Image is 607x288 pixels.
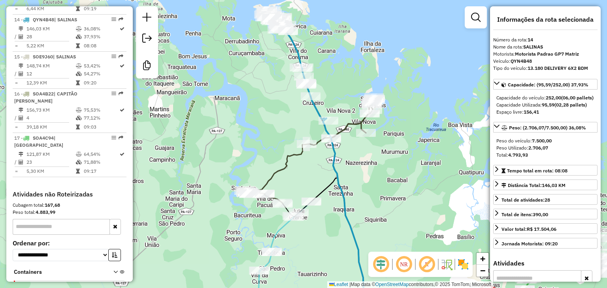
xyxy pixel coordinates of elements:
[493,79,598,90] a: Capacidade: (95,59/252,00) 37,93%
[493,165,598,176] a: Tempo total em rota: 08:08
[493,16,598,23] h4: Informações da rota selecionada
[83,167,119,175] td: 09:17
[26,123,75,131] td: 39,18 KM
[76,43,80,48] i: Tempo total em rota
[14,5,18,13] td: =
[394,255,413,274] span: Ocultar NR
[33,91,54,97] span: SOA4B22
[480,254,485,264] span: +
[501,182,566,189] div: Distância Total:
[14,54,76,60] span: 15 -
[524,109,539,115] strong: 156,41
[111,17,116,22] em: Opções
[528,37,533,43] strong: 14
[349,282,351,287] span: |
[14,268,103,276] span: Containers
[26,5,75,13] td: 6,44 KM
[528,65,588,71] strong: 13.180 DELIVERY 6X2 BDM
[268,26,287,34] div: Atividade não roteirizada - MERCADINHO PRIMAVERA
[417,255,436,274] span: Exibir rótulo
[119,17,123,22] em: Rota exportada
[83,5,119,13] td: 09:19
[19,64,23,68] i: Distância Total
[26,33,75,41] td: 28
[33,54,53,60] span: SOE9J60
[493,58,598,65] div: Veículo:
[76,152,82,157] i: % de utilização do peso
[26,114,75,122] td: 4
[83,42,119,50] td: 08:08
[139,30,155,48] a: Exportar sessão
[545,197,550,203] strong: 28
[19,152,23,157] i: Distância Total
[119,91,123,96] em: Rota exportada
[14,114,18,122] td: /
[493,209,598,219] a: Total de itens:390,00
[496,108,594,116] div: Espaço livre:
[83,33,119,41] td: 37,93%
[13,202,126,209] div: Cubagem total:
[493,36,598,43] div: Número da rota:
[515,51,579,57] strong: Motorista Padrao GP7 Matriz
[111,135,116,140] em: Opções
[76,125,80,129] i: Tempo total em rota
[14,158,18,166] td: /
[14,42,18,50] td: =
[501,240,558,247] div: Jornada Motorista: 09:20
[120,108,124,112] i: Rota otimizada
[14,33,18,41] td: /
[76,34,82,39] i: % de utilização da cubagem
[26,158,75,166] td: 23
[13,209,126,216] div: Peso total:
[457,258,469,271] img: Exibir/Ocultar setores
[329,282,348,287] a: Leaflet
[13,238,126,248] label: Ordenar por:
[13,191,126,198] h4: Atividades não Roteirizadas
[26,150,75,158] td: 121,87 KM
[274,25,294,33] div: Atividade não roteirizada - COMER FERREIRA LIMA
[509,125,586,131] span: Peso: (2.706,07/7.500,00) 36,08%
[14,135,63,148] span: 17 -
[76,6,80,11] i: Tempo total em rota
[496,138,552,144] span: Peso do veículo:
[542,102,554,108] strong: 95,59
[554,102,587,108] strong: (02,28 pallets)
[542,182,566,188] span: 146,03 KM
[477,253,488,265] a: Zoom in
[523,44,543,50] strong: SALINAS
[14,79,18,87] td: =
[496,94,594,101] div: Capacidade do veículo:
[26,42,75,50] td: 5,22 KM
[533,211,548,217] strong: 390,00
[14,167,18,175] td: =
[507,168,567,174] span: Tempo total em rota: 08:08
[139,58,155,75] a: Criar modelo
[14,70,18,78] td: /
[493,223,598,234] a: Valor total:R$ 17.504,06
[19,160,23,165] i: Total de Atividades
[83,123,119,131] td: 09:03
[83,158,119,166] td: 71,88%
[120,152,124,157] i: Rota otimizada
[262,14,282,22] div: Atividade não roteirizada - EMPORIO DAS BEBIDAS
[493,260,598,267] h4: Atividades
[493,180,598,190] a: Distância Total:146,03 KM
[14,17,77,22] span: 14 -
[33,135,54,141] span: SOA4C94
[480,266,485,275] span: −
[83,150,119,158] td: 64,54%
[501,226,556,233] div: Valor total:
[14,91,77,104] span: 16 -
[120,64,124,68] i: Rota otimizada
[493,43,598,50] div: Nome da rota:
[76,80,80,85] i: Tempo total em rota
[76,64,82,68] i: % de utilização do peso
[508,152,528,158] strong: 4.793,93
[493,50,598,58] div: Motorista:
[36,209,55,215] strong: 4.883,99
[76,116,82,120] i: % de utilização da cubagem
[493,194,598,205] a: Total de atividades:28
[528,145,548,151] strong: 2.706,07
[527,226,556,232] strong: R$ 17.504,06
[33,17,54,22] span: QYN4B48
